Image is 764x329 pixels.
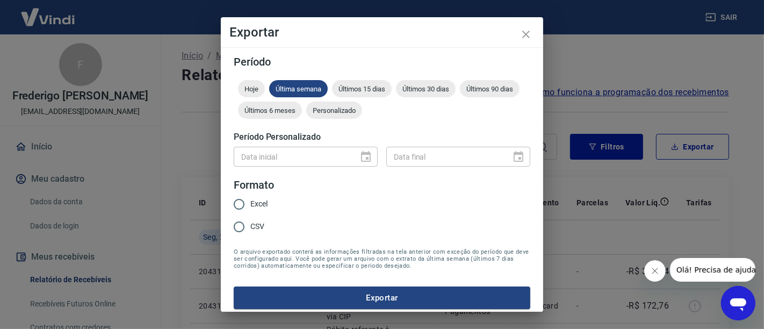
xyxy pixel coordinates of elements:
h5: Período Personalizado [234,132,530,142]
span: Últimos 90 dias [460,85,520,93]
span: O arquivo exportado conterá as informações filtradas na tela anterior com exceção do período que ... [234,248,530,269]
div: Personalizado [306,102,362,119]
div: Última semana [269,80,328,97]
iframe: Mensagem da empresa [670,258,755,282]
div: Últimos 30 dias [396,80,456,97]
div: Hoje [238,80,265,97]
span: Últimos 6 meses [238,106,302,115]
span: CSV [250,221,264,232]
div: Últimos 6 meses [238,102,302,119]
div: Últimos 90 dias [460,80,520,97]
iframe: Fechar mensagem [644,260,666,282]
span: Excel [250,198,268,210]
span: Hoje [238,85,265,93]
span: Última semana [269,85,328,93]
input: DD/MM/YYYY [234,147,351,167]
input: DD/MM/YYYY [386,147,503,167]
legend: Formato [234,177,274,193]
span: Olá! Precisa de ajuda? [6,8,90,16]
h5: Período [234,56,530,67]
span: Últimos 15 dias [332,85,392,93]
iframe: Botão para abrir a janela de mensagens [721,286,755,320]
h4: Exportar [229,26,535,39]
button: close [513,22,539,47]
button: Exportar [234,287,530,309]
span: Personalizado [306,106,362,115]
div: Últimos 15 dias [332,80,392,97]
span: Últimos 30 dias [396,85,456,93]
